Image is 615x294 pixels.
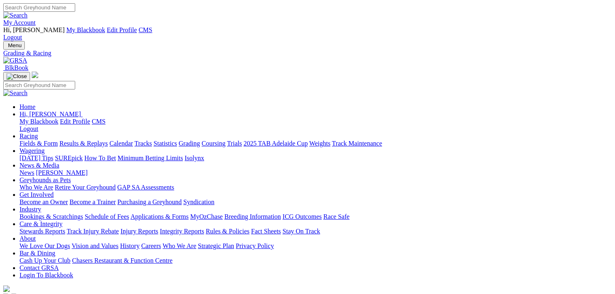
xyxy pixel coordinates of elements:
[7,73,27,80] img: Close
[92,118,106,125] a: CMS
[20,155,53,161] a: [DATE] Tips
[3,72,30,81] button: Toggle navigation
[117,184,174,191] a: GAP SA Assessments
[20,228,65,235] a: Stewards Reports
[3,19,36,26] a: My Account
[20,118,59,125] a: My Blackbook
[20,133,38,139] a: Racing
[20,257,612,264] div: Bar & Dining
[3,50,612,57] a: Grading & Racing
[20,140,58,147] a: Fields & Form
[163,242,196,249] a: Who We Are
[224,213,281,220] a: Breeding Information
[107,26,137,33] a: Edit Profile
[20,118,612,133] div: Hi, [PERSON_NAME]
[202,140,226,147] a: Coursing
[36,169,87,176] a: [PERSON_NAME]
[190,213,223,220] a: MyOzChase
[20,264,59,271] a: Contact GRSA
[20,206,41,213] a: Industry
[3,41,25,50] button: Toggle navigation
[85,155,116,161] a: How To Bet
[20,103,35,110] a: Home
[236,242,274,249] a: Privacy Policy
[179,140,200,147] a: Grading
[20,140,612,147] div: Racing
[3,89,28,97] img: Search
[323,213,349,220] a: Race Safe
[227,140,242,147] a: Trials
[20,169,612,176] div: News & Media
[183,198,214,205] a: Syndication
[206,228,250,235] a: Rules & Policies
[20,220,63,227] a: Care & Integrity
[20,198,612,206] div: Get Involved
[20,162,59,169] a: News & Media
[130,213,189,220] a: Applications & Forms
[20,242,612,250] div: About
[120,242,139,249] a: History
[20,155,612,162] div: Wagering
[3,57,27,64] img: GRSA
[160,228,204,235] a: Integrity Reports
[85,213,129,220] a: Schedule of Fees
[251,228,281,235] a: Fact Sheets
[283,228,320,235] a: Stay On Track
[3,285,10,292] img: logo-grsa-white.png
[20,272,73,279] a: Login To Blackbook
[3,64,28,71] a: BlkBook
[20,235,36,242] a: About
[109,140,133,147] a: Calendar
[309,140,330,147] a: Weights
[60,118,90,125] a: Edit Profile
[55,155,83,161] a: SUREpick
[3,26,65,33] span: Hi, [PERSON_NAME]
[3,34,22,41] a: Logout
[66,26,105,33] a: My Blackbook
[72,257,172,264] a: Chasers Restaurant & Function Centre
[3,26,612,41] div: My Account
[59,140,108,147] a: Results & Replays
[67,228,119,235] a: Track Injury Rebate
[154,140,177,147] a: Statistics
[20,250,55,257] a: Bar & Dining
[120,228,158,235] a: Injury Reports
[20,191,54,198] a: Get Involved
[55,184,116,191] a: Retire Your Greyhound
[20,184,612,191] div: Greyhounds as Pets
[3,81,75,89] input: Search
[20,213,612,220] div: Industry
[135,140,152,147] a: Tracks
[20,147,45,154] a: Wagering
[185,155,204,161] a: Isolynx
[20,111,81,118] span: Hi, [PERSON_NAME]
[20,125,38,132] a: Logout
[20,213,83,220] a: Bookings & Scratchings
[117,198,182,205] a: Purchasing a Greyhound
[72,242,118,249] a: Vision and Values
[20,228,612,235] div: Care & Integrity
[198,242,234,249] a: Strategic Plan
[20,242,70,249] a: We Love Our Dogs
[20,257,70,264] a: Cash Up Your Club
[70,198,116,205] a: Become a Trainer
[3,3,75,12] input: Search
[32,72,38,78] img: logo-grsa-white.png
[243,140,308,147] a: 2025 TAB Adelaide Cup
[20,176,71,183] a: Greyhounds as Pets
[139,26,152,33] a: CMS
[5,64,28,71] span: BlkBook
[20,184,53,191] a: Who We Are
[283,213,322,220] a: ICG Outcomes
[20,169,34,176] a: News
[117,155,183,161] a: Minimum Betting Limits
[332,140,382,147] a: Track Maintenance
[8,42,22,48] span: Menu
[3,12,28,19] img: Search
[20,198,68,205] a: Become an Owner
[141,242,161,249] a: Careers
[20,111,83,118] a: Hi, [PERSON_NAME]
